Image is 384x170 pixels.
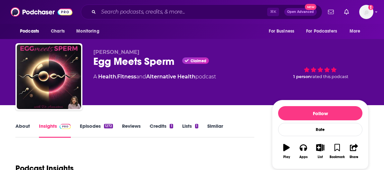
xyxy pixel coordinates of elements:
[272,49,369,89] div: 1 personrated this podcast
[287,10,314,14] span: Open Advanced
[116,74,117,80] span: ,
[345,25,369,37] button: open menu
[318,155,323,159] div: List
[81,5,322,19] div: Search podcasts, credits, & more...
[325,6,336,17] a: Show notifications dropdown
[284,8,317,16] button: Open AdvancedNew
[305,4,316,10] span: New
[302,25,346,37] button: open menu
[312,140,329,163] button: List
[93,73,216,81] div: A podcast
[117,74,136,80] a: Fitness
[306,27,337,36] span: For Podcasters
[122,123,141,138] a: Reviews
[136,74,146,80] span: and
[182,123,198,138] a: Lists1
[51,27,65,36] span: Charts
[264,25,302,37] button: open menu
[98,7,267,17] input: Search podcasts, credits, & more...
[283,155,290,159] div: Play
[359,5,373,19] button: Show profile menu
[39,123,71,138] a: InsightsPodchaser Pro
[269,27,294,36] span: For Business
[293,74,311,79] span: 1 person
[342,6,351,17] a: Show notifications dropdown
[150,123,173,138] a: Credits1
[80,123,113,138] a: Episodes1272
[47,25,69,37] a: Charts
[346,140,362,163] button: Share
[72,25,108,37] button: open menu
[350,155,358,159] div: Share
[278,123,362,136] div: Rate
[368,5,373,10] svg: Add a profile image
[350,27,361,36] span: More
[278,140,295,163] button: Play
[330,155,345,159] div: Bookmark
[60,124,71,129] img: Podchaser Pro
[311,74,348,79] span: rated this podcast
[15,25,47,37] button: open menu
[295,140,312,163] button: Apps
[76,27,99,36] span: Monitoring
[267,8,279,16] span: ⌘ K
[359,5,373,19] span: Logged in as KTMSseat4
[17,45,81,109] img: Egg Meets Sperm
[299,155,308,159] div: Apps
[98,74,116,80] a: Health
[146,74,195,80] a: Alternative Health
[93,49,139,55] span: [PERSON_NAME]
[278,106,362,120] button: Follow
[20,27,39,36] span: Podcasts
[329,140,345,163] button: Bookmark
[359,5,373,19] img: User Profile
[195,124,198,128] div: 1
[207,123,223,138] a: Similar
[11,6,72,18] img: Podchaser - Follow, Share and Rate Podcasts
[170,124,173,128] div: 1
[191,59,206,63] span: Claimed
[15,123,30,138] a: About
[104,124,113,128] div: 1272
